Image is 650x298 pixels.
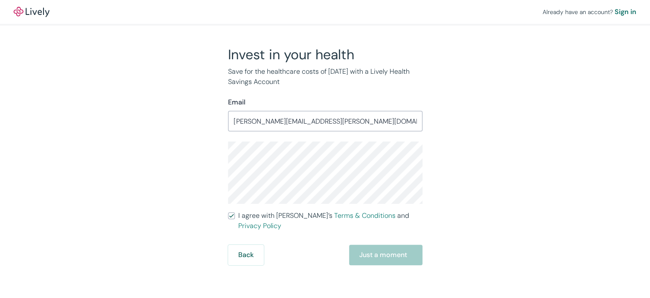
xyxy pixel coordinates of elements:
[14,7,49,17] a: LivelyLively
[228,97,246,107] label: Email
[228,46,422,63] h2: Invest in your health
[14,7,49,17] img: Lively
[543,7,636,17] div: Already have an account?
[238,211,422,231] span: I agree with [PERSON_NAME]’s and
[615,7,636,17] a: Sign in
[334,211,396,220] a: Terms & Conditions
[228,67,422,87] p: Save for the healthcare costs of [DATE] with a Lively Health Savings Account
[238,221,281,230] a: Privacy Policy
[228,245,264,265] button: Back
